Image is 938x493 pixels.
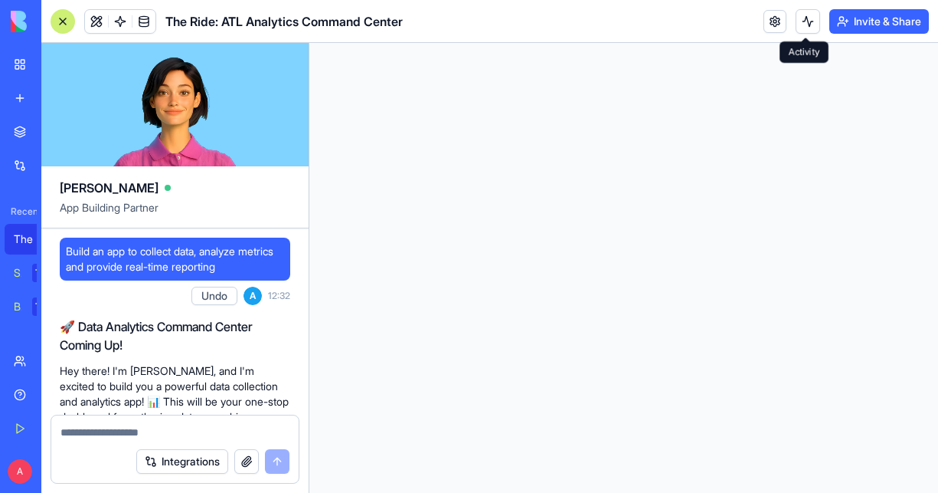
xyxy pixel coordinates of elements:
span: [PERSON_NAME] [60,179,159,197]
span: 12:32 [268,290,290,302]
a: The Ride: ATL Analytics Command Center [5,224,66,255]
h2: 🚀 Data Analytics Command Center Coming Up! [60,317,290,354]
div: Social Media Content Generator [14,265,21,281]
div: Banner Studio [14,299,21,314]
span: A [8,459,32,484]
div: TRY [32,264,57,282]
span: App Building Partner [60,200,290,228]
button: Integrations [136,449,228,474]
button: Invite & Share [829,9,929,34]
a: Social Media Content GeneratorTRY [5,258,66,288]
span: The Ride: ATL Analytics Command Center [165,12,403,31]
a: Banner StudioTRY [5,291,66,322]
button: Undo [191,287,237,305]
span: A [243,287,262,305]
span: Recent [5,205,37,218]
span: Build an app to collect data, analyze metrics and provide real-time reporting [66,244,284,274]
div: Activity [779,41,829,63]
div: The Ride: ATL Analytics Command Center [14,232,57,247]
p: Hey there! I'm [PERSON_NAME], and I'm excited to build you a powerful data collection and analyti... [60,363,290,455]
div: TRY [32,297,57,316]
img: logo [11,11,106,32]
